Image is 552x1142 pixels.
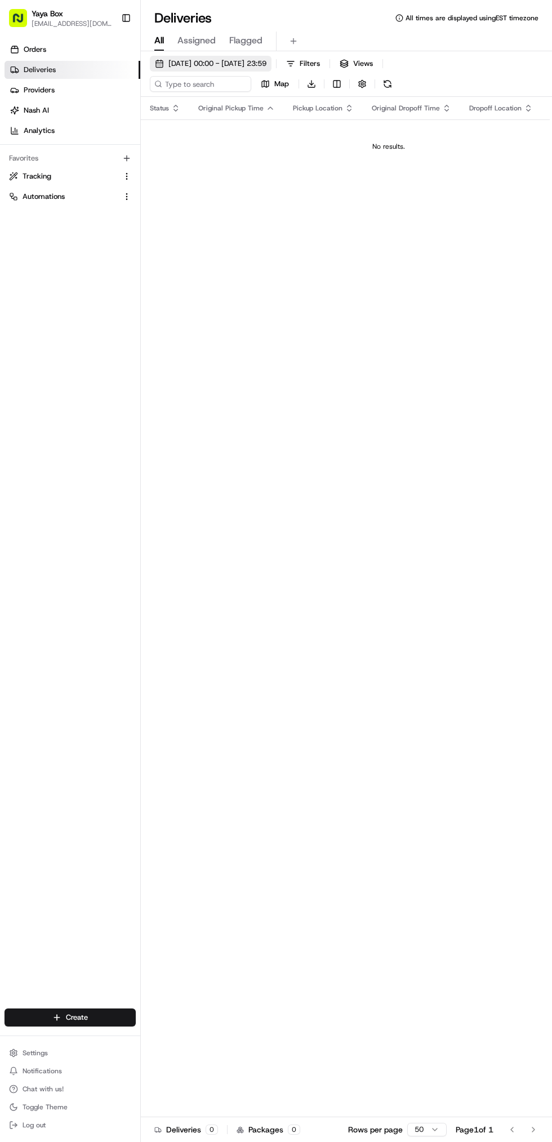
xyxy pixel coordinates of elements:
[23,1067,62,1076] span: Notifications
[5,41,140,59] a: Orders
[5,122,140,140] a: Analytics
[7,247,91,268] a: 📗Knowledge Base
[35,175,91,184] span: [PERSON_NAME]
[11,146,72,155] div: Past conversations
[35,205,82,214] span: Regen Pajulas
[198,104,264,113] span: Original Pickup Time
[23,175,32,184] img: 1736555255976-a54dd68f-1ca7-489b-9aae-adbdc363a1c4
[256,76,294,92] button: Map
[112,279,136,288] span: Pylon
[154,34,164,47] span: All
[469,104,522,113] span: Dropoff Location
[274,79,289,89] span: Map
[154,1124,218,1135] div: Deliveries
[100,175,126,184] span: 8月15日
[5,167,136,185] button: Tracking
[11,11,34,34] img: Nash
[150,104,169,113] span: Status
[175,144,205,158] button: See all
[9,171,118,181] a: Tracking
[29,73,186,85] input: Clear
[150,56,271,72] button: [DATE] 00:00 - [DATE] 23:59
[91,247,185,268] a: 💻API Documentation
[24,45,46,55] span: Orders
[51,108,185,119] div: Start new chat
[106,252,181,263] span: API Documentation
[5,1099,136,1115] button: Toggle Theme
[192,111,205,125] button: Start new chat
[51,119,155,128] div: We're available if you need us!
[168,59,266,69] span: [DATE] 00:00 - [DATE] 23:59
[5,81,140,99] a: Providers
[5,1117,136,1133] button: Log out
[11,164,29,182] img: Joseph V.
[229,34,262,47] span: Flagged
[66,1012,88,1023] span: Create
[23,1121,46,1130] span: Log out
[335,56,378,72] button: Views
[23,192,65,202] span: Automations
[91,205,117,214] span: 8月14日
[24,85,55,95] span: Providers
[154,9,212,27] h1: Deliveries
[5,1063,136,1079] button: Notifications
[406,14,538,23] span: All times are displayed using EST timezone
[237,1124,300,1135] div: Packages
[23,252,86,263] span: Knowledge Base
[24,126,55,136] span: Analytics
[23,1103,68,1112] span: Toggle Theme
[206,1125,218,1135] div: 0
[348,1124,403,1135] p: Rows per page
[5,61,140,79] a: Deliveries
[23,206,32,215] img: 1736555255976-a54dd68f-1ca7-489b-9aae-adbdc363a1c4
[5,1045,136,1061] button: Settings
[32,19,112,28] button: [EMAIL_ADDRESS][DOMAIN_NAME]
[11,45,205,63] p: Welcome 👋
[456,1124,493,1135] div: Page 1 of 1
[95,253,104,262] div: 💻
[177,34,216,47] span: Assigned
[380,76,395,92] button: Refresh
[353,59,373,69] span: Views
[5,5,117,32] button: Yaya Box[EMAIL_ADDRESS][DOMAIN_NAME]
[24,108,44,128] img: 1738778727109-b901c2ba-d612-49f7-a14d-d897ce62d23f
[288,1125,300,1135] div: 0
[5,101,140,119] a: Nash AI
[79,279,136,288] a: Powered byPylon
[9,192,118,202] a: Automations
[5,1081,136,1097] button: Chat with us!
[372,104,440,113] span: Original Dropoff Time
[84,205,88,214] span: •
[24,105,49,115] span: Nash AI
[5,149,136,167] div: Favorites
[293,104,342,113] span: Pickup Location
[11,108,32,128] img: 1736555255976-a54dd68f-1ca7-489b-9aae-adbdc363a1c4
[23,1085,64,1094] span: Chat with us!
[281,56,325,72] button: Filters
[150,76,251,92] input: Type to search
[5,1008,136,1027] button: Create
[5,188,136,206] button: Automations
[23,1048,48,1057] span: Settings
[11,253,20,262] div: 📗
[11,194,29,212] img: Regen Pajulas
[23,171,51,181] span: Tracking
[32,8,63,19] button: Yaya Box
[300,59,320,69] span: Filters
[94,175,97,184] span: •
[24,65,56,75] span: Deliveries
